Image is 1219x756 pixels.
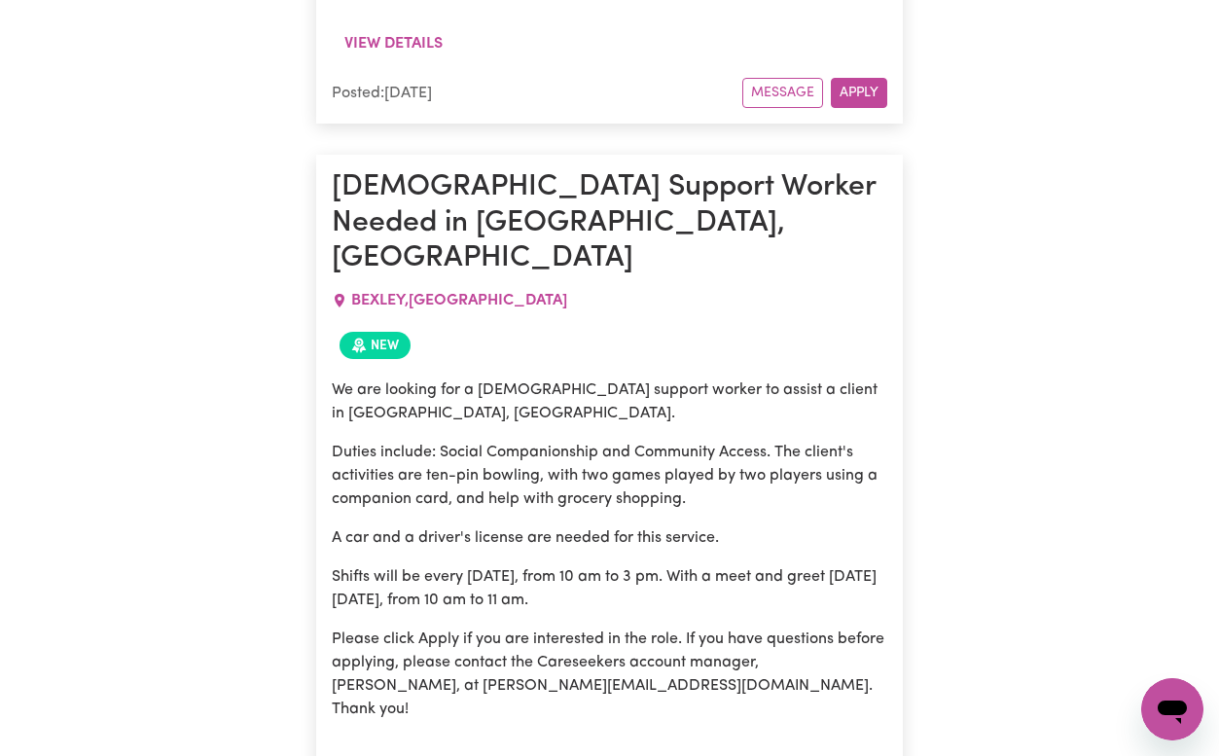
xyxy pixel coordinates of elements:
[332,628,887,721] p: Please click Apply if you are interested in the role. If you have questions before applying, plea...
[332,82,742,105] div: Posted: [DATE]
[351,293,567,308] span: BEXLEY , [GEOGRAPHIC_DATA]
[742,78,823,108] button: Message
[332,170,887,276] h1: [DEMOGRAPHIC_DATA] Support Worker Needed in [GEOGRAPHIC_DATA], [GEOGRAPHIC_DATA]
[332,378,887,425] p: We are looking for a [DEMOGRAPHIC_DATA] support worker to assist a client in [GEOGRAPHIC_DATA], [...
[332,526,887,550] p: A car and a driver's license are needed for this service.
[332,565,887,612] p: Shifts will be every [DATE], from 10 am to 3 pm. With a meet and greet [DATE][DATE], from 10 am t...
[340,332,411,359] span: Job posted within the last 30 days
[831,78,887,108] button: Apply for this job
[332,441,887,511] p: Duties include: Social Companionship and Community Access. The client's activities are ten-pin bo...
[332,25,455,62] button: View details
[1141,678,1203,740] iframe: Button to launch messaging window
